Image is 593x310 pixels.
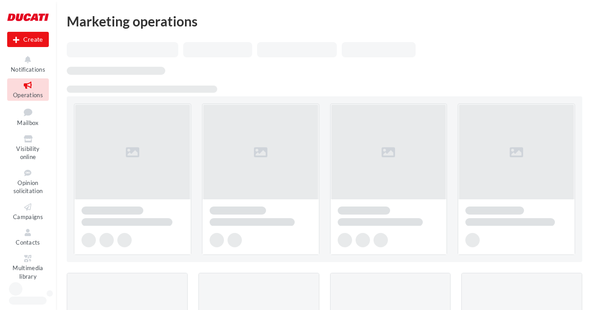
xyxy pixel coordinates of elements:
a: Visibility online [7,132,49,163]
div: New campaign [7,32,49,47]
span: Notifications [11,66,45,73]
button: Create [7,32,49,47]
span: Visibility online [16,145,39,161]
a: Contacts [7,226,49,248]
button: Notifications [7,53,49,75]
span: Campaigns [13,213,43,220]
div: Marketing operations [67,14,582,28]
span: Opinion solicitation [13,179,43,195]
span: Mailbox [17,119,39,126]
a: Operations [7,78,49,100]
a: Opinion solicitation [7,166,49,197]
a: Campaigns [7,200,49,222]
a: Multimedia library [7,252,49,282]
span: Contacts [16,239,40,246]
a: Mailbox [7,104,49,129]
span: Operations [13,91,43,99]
span: Multimedia library [13,265,43,280]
